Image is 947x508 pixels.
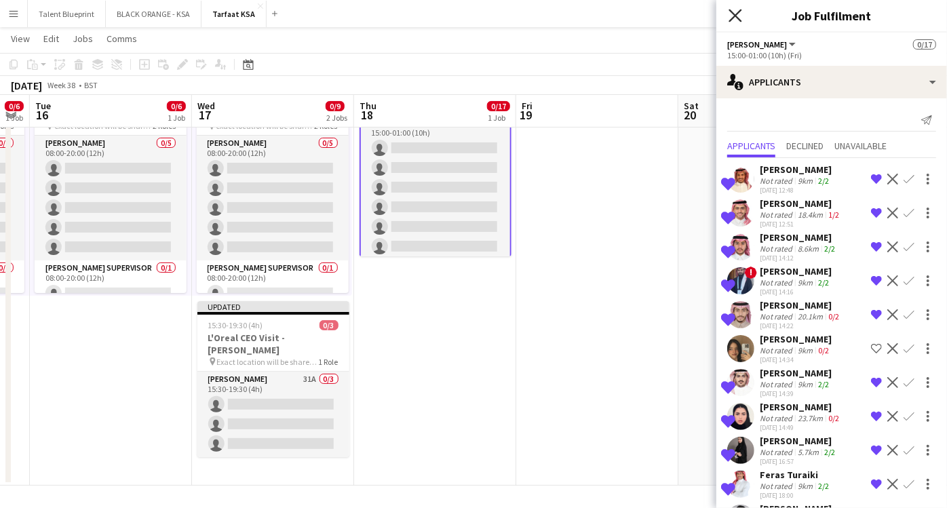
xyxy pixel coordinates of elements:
div: 5.7km [795,447,822,457]
span: Fri [522,100,533,112]
div: [PERSON_NAME] [760,367,832,379]
div: Not rated [760,379,795,389]
span: Applicants [727,141,775,151]
span: Wed [197,100,215,112]
div: Not rated [760,176,795,186]
app-skills-label: 2/2 [818,277,829,288]
a: Jobs [67,30,98,47]
div: [PERSON_NAME] [760,231,838,243]
span: Exact location will be shared later [217,357,319,367]
span: 1 Role [319,357,339,367]
app-card-role: [PERSON_NAME] Supervisor0/108:00-20:00 (12h) [197,260,349,307]
button: Tarfaat KSA [201,1,267,27]
span: 17 [195,107,215,123]
app-skills-label: 2/2 [818,176,829,186]
div: BST [84,80,98,90]
span: Edit [43,33,59,45]
app-skills-label: 2/2 [824,447,835,457]
span: Sat [684,100,699,112]
span: 20 [682,107,699,123]
h3: Job Fulfilment [716,7,947,24]
app-skills-label: 2/2 [818,379,829,389]
a: Edit [38,30,64,47]
div: 9km [795,277,815,288]
button: Talent Blueprint [28,1,106,27]
span: Declined [786,141,824,151]
div: [PERSON_NAME] [760,435,838,447]
span: Usher [727,39,787,50]
span: Week 38 [45,80,79,90]
span: Thu [360,100,376,112]
div: [DATE] 14:12 [760,254,838,262]
div: [DATE] [11,79,42,92]
div: 15:00-01:00 (10h) (Fri) [727,50,936,60]
div: Not rated [760,481,795,491]
app-job-card: Draft08:00-20:00 (12h)0/6 exact location will be shared later2 Roles[PERSON_NAME]0/508:00-20:00 (... [35,92,187,293]
div: 9km [795,379,815,389]
app-card-role: [PERSON_NAME]31A0/315:30-19:30 (4h) [197,372,349,457]
button: BLACK ORANGE - KSA [106,1,201,27]
div: 23.7km [795,413,826,423]
app-skills-label: 2/2 [824,243,835,254]
app-skills-label: 0/2 [828,413,839,423]
div: 18.4km [795,210,826,220]
span: Jobs [73,33,93,45]
span: Comms [107,33,137,45]
div: Draft08:00-20:00 (12h)0/6 exact location will be shared later2 Roles[PERSON_NAME]0/508:00-20:00 (... [197,92,349,293]
app-skills-label: 1/2 [828,210,839,220]
div: [PERSON_NAME] [760,401,842,413]
div: [DATE] 12:51 [760,220,842,229]
span: 0/17 [487,101,510,111]
app-card-role: [PERSON_NAME] Supervisor0/108:00-20:00 (12h) [35,260,187,307]
div: 8.6km [795,243,822,254]
div: Not rated [760,243,795,254]
span: 16 [33,107,51,123]
div: [DATE] 18:00 [760,491,832,500]
div: [DATE] 14:22 [760,321,842,330]
h3: L'Oreal CEO Visit - [PERSON_NAME] [197,332,349,356]
div: Not rated [760,447,795,457]
span: 15:30-19:30 (4h) [208,320,263,330]
div: Not rated [760,210,795,220]
a: Comms [101,30,142,47]
div: 2 Jobs [326,113,347,123]
div: Updated [197,301,349,312]
div: [PERSON_NAME] [760,197,842,210]
span: 0/17 [913,39,936,50]
div: [PERSON_NAME] [760,265,832,277]
span: Tue [35,100,51,112]
app-job-card: Updated15:00-01:00 (10h) (Fri)0/17L'Oreal CEO Visit - RUH the exact location will be shared later... [360,56,511,256]
div: Not rated [760,345,795,355]
span: 18 [357,107,376,123]
div: [DATE] 16:57 [760,457,838,466]
div: Applicants [716,66,947,98]
div: Not rated [760,311,795,321]
div: 9km [795,481,815,491]
div: [DATE] 14:16 [760,288,832,296]
span: View [11,33,30,45]
app-card-role: [PERSON_NAME]0/508:00-20:00 (12h) [197,136,349,260]
div: 1 Job [168,113,185,123]
app-card-role: [PERSON_NAME]0/508:00-20:00 (12h) [35,136,187,260]
div: [PERSON_NAME] [760,163,832,176]
span: ! [745,267,757,279]
app-skills-label: 2/2 [818,481,829,491]
div: 20.1km [795,311,826,321]
div: [DATE] 12:48 [760,186,832,195]
span: 0/9 [326,101,345,111]
div: Not rated [760,277,795,288]
div: [DATE] 14:49 [760,423,842,432]
a: View [5,30,35,47]
app-job-card: Updated15:30-19:30 (4h)0/3L'Oreal CEO Visit - [PERSON_NAME] Exact location will be shared later1 ... [197,301,349,457]
div: [PERSON_NAME] [760,333,832,345]
app-skills-label: 0/2 [818,345,829,355]
div: 9km [795,176,815,186]
div: 1 Job [488,113,509,123]
div: 9km [795,345,815,355]
span: Unavailable [834,141,887,151]
span: 0/6 [167,101,186,111]
div: [DATE] 14:34 [760,355,832,364]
